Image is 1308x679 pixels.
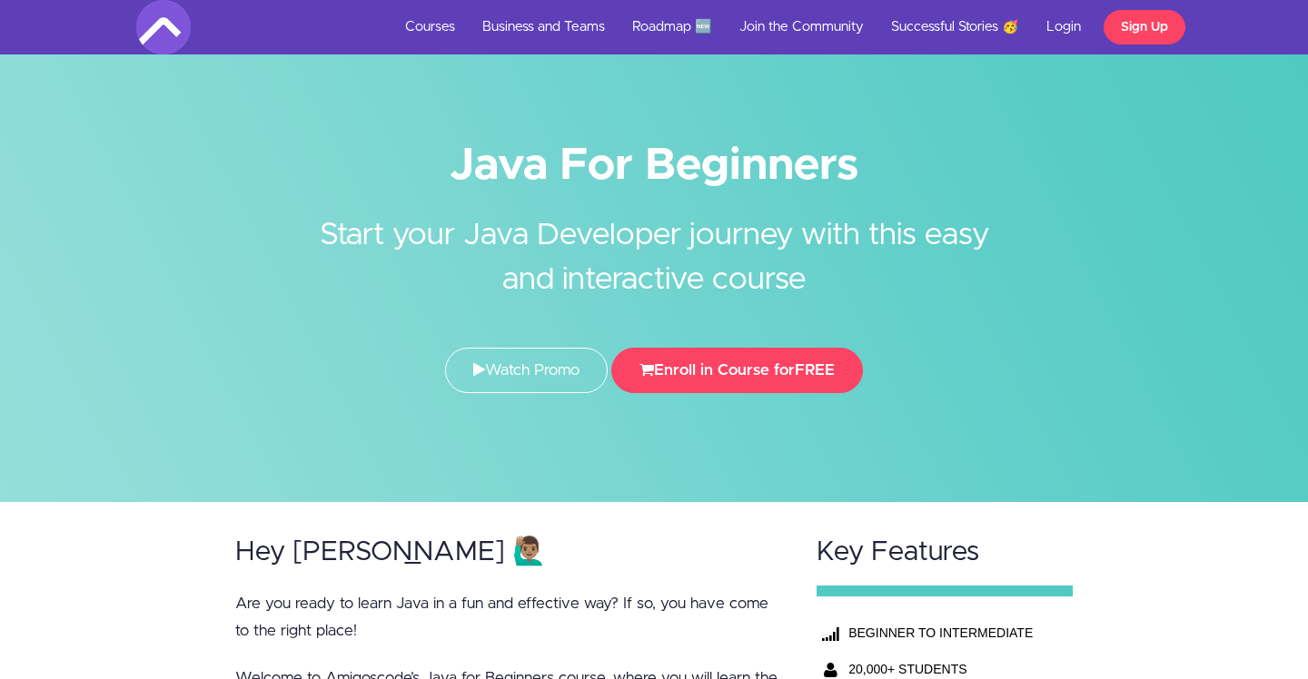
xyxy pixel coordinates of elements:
[136,145,1172,186] h1: Java For Beginners
[235,590,782,645] p: Are you ready to learn Java in a fun and effective way? If so, you have come to the right place!
[844,615,1040,651] th: BEGINNER TO INTERMEDIATE
[611,348,863,393] button: Enroll in Course forFREE
[1104,10,1185,44] a: Sign Up
[445,348,608,393] a: Watch Promo
[795,362,835,378] span: FREE
[817,537,1073,567] h2: Key Features
[313,186,995,302] h2: Start your Java Developer journey with this easy and interactive course
[235,537,782,567] h2: Hey [PERSON_NAME] 🙋🏽‍♂️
